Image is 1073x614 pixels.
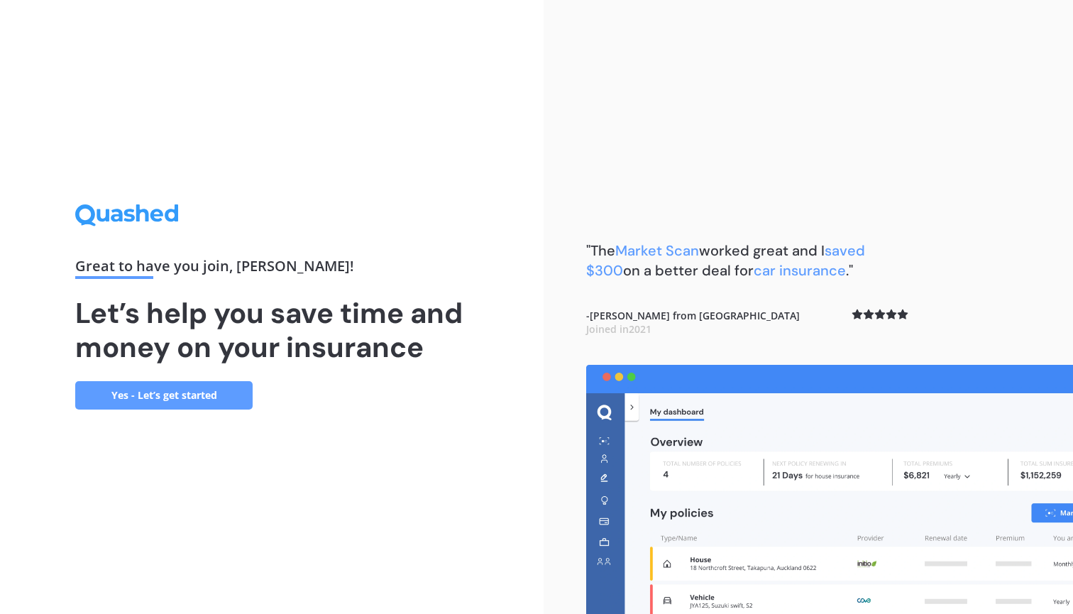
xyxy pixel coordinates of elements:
[615,241,699,260] span: Market Scan
[586,241,865,280] b: "The worked great and I on a better deal for ."
[586,365,1073,614] img: dashboard.webp
[586,322,651,336] span: Joined in 2021
[754,261,846,280] span: car insurance
[75,259,468,279] div: Great to have you join , [PERSON_NAME] !
[75,381,253,410] a: Yes - Let’s get started
[75,296,468,364] h1: Let’s help you save time and money on your insurance
[586,241,865,280] span: saved $300
[586,309,800,336] b: - [PERSON_NAME] from [GEOGRAPHIC_DATA]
